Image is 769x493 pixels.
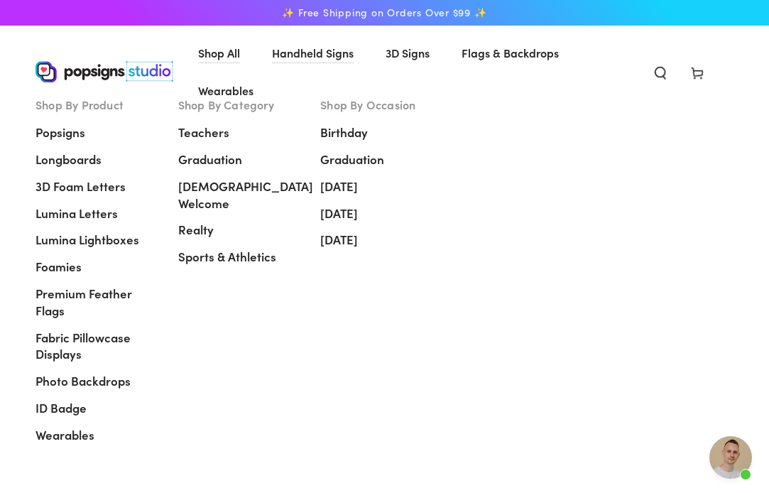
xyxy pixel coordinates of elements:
[320,227,449,254] a: [DATE]
[320,119,449,146] a: Birthday
[178,151,242,168] span: Graduation
[320,232,358,249] span: [DATE]
[451,34,569,72] a: Flags & Backdrops
[178,217,307,244] a: Realty
[178,222,214,239] span: Realty
[320,173,449,200] a: [DATE]
[178,249,276,266] span: Sports & Athletics
[36,119,164,146] a: Popsigns
[36,286,164,320] span: Premium Feather Flags
[36,281,164,325] a: Premium Feather Flags
[320,124,368,141] span: Birthday
[282,6,486,19] span: ✨ Free Shipping on Orders Over $99 ✨
[36,400,87,417] span: ID Badge
[320,97,449,112] a: Shop By Occasion
[320,151,384,168] span: Graduation
[178,119,307,146] a: Teachers
[36,227,164,254] a: Lumina Lightboxes
[320,178,358,195] span: [DATE]
[386,43,430,63] span: 3D Signs
[178,244,307,271] a: Sports & Athletics
[36,325,164,369] a: Fabric Pillowcase Displays
[36,254,164,281] a: Foamies
[36,373,131,390] span: Photo Backdrops
[36,178,126,195] span: 3D Foam Letters
[462,43,559,63] span: Flags & Backdrops
[36,368,164,395] a: Photo Backdrops
[36,395,164,422] a: ID Badge
[36,232,139,249] span: Lumina Lightboxes
[198,43,240,63] span: Shop All
[178,146,307,173] a: Graduation
[36,173,164,200] a: 3D Foam Letters
[36,97,164,112] a: Shop By Product
[178,97,307,112] a: Shop By Category
[36,422,164,449] a: Wearables
[36,259,82,276] span: Foamies
[709,436,752,479] div: Open chat
[36,97,124,112] span: Shop By Product
[642,56,679,87] summary: Search our site
[36,205,118,222] span: Lumina Letters
[178,97,274,112] span: Shop By Category
[36,427,94,444] span: Wearables
[320,200,449,227] a: [DATE]
[36,146,164,173] a: Longboards
[36,124,85,141] span: Popsigns
[320,205,358,222] span: [DATE]
[36,200,164,227] a: Lumina Letters
[187,34,251,72] a: Shop All
[375,34,440,72] a: 3D Signs
[320,146,449,173] a: Graduation
[320,97,415,112] span: Shop By Occasion
[36,330,164,364] span: Fabric Pillowcase Displays
[261,34,364,72] a: Handheld Signs
[178,173,307,217] a: [DEMOGRAPHIC_DATA] Welcome
[178,178,313,212] span: [DEMOGRAPHIC_DATA] Welcome
[178,124,229,141] span: Teachers
[36,151,102,168] span: Longboards
[272,43,354,63] span: Handheld Signs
